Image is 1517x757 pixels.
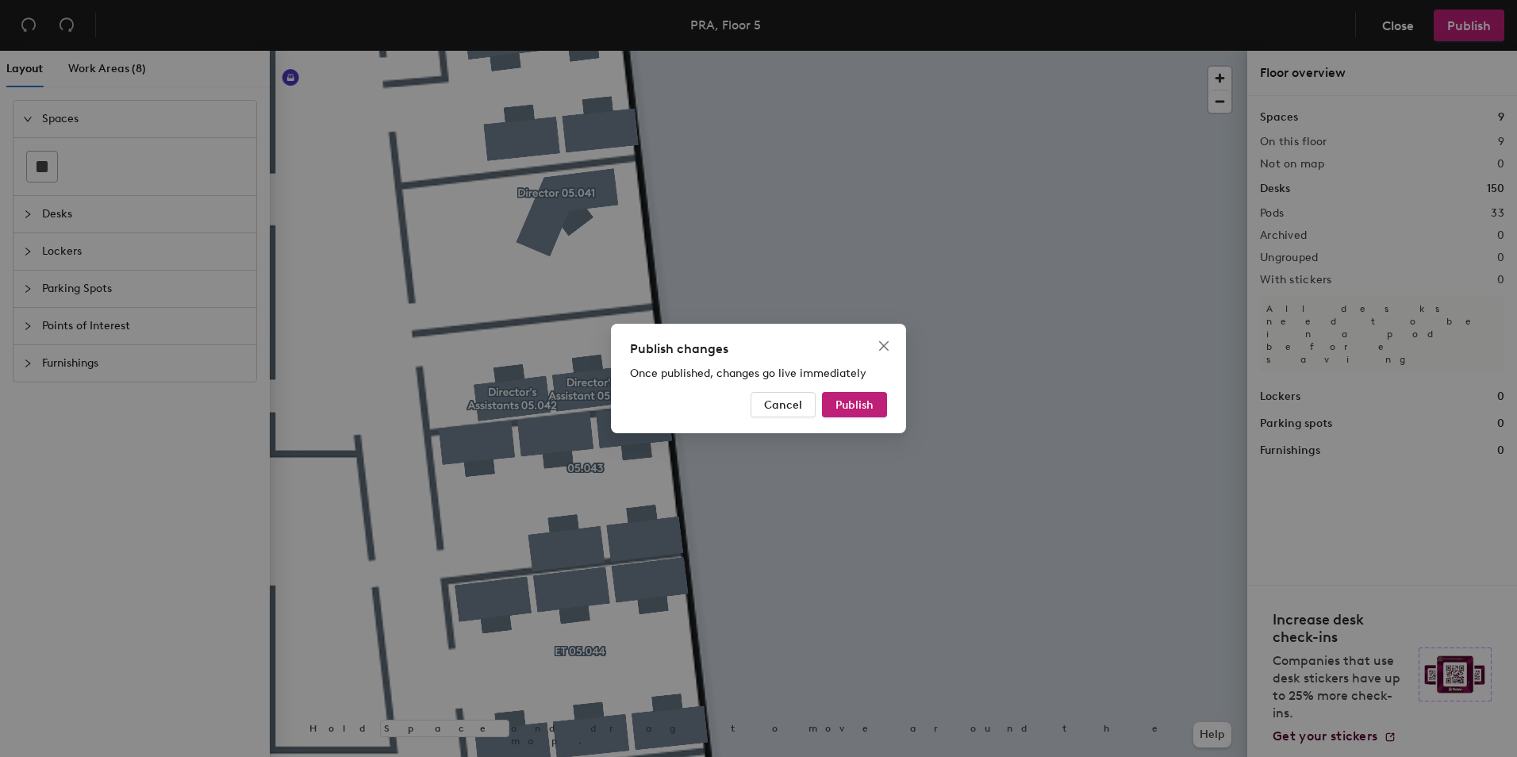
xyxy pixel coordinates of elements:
button: Publish [822,392,887,417]
button: Close [871,333,897,359]
span: Cancel [764,398,802,412]
button: Cancel [751,392,816,417]
span: Close [871,340,897,352]
span: Once published, changes go live immediately [630,367,866,380]
span: close [878,340,890,352]
span: Publish [835,398,874,412]
div: Publish changes [630,340,887,359]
